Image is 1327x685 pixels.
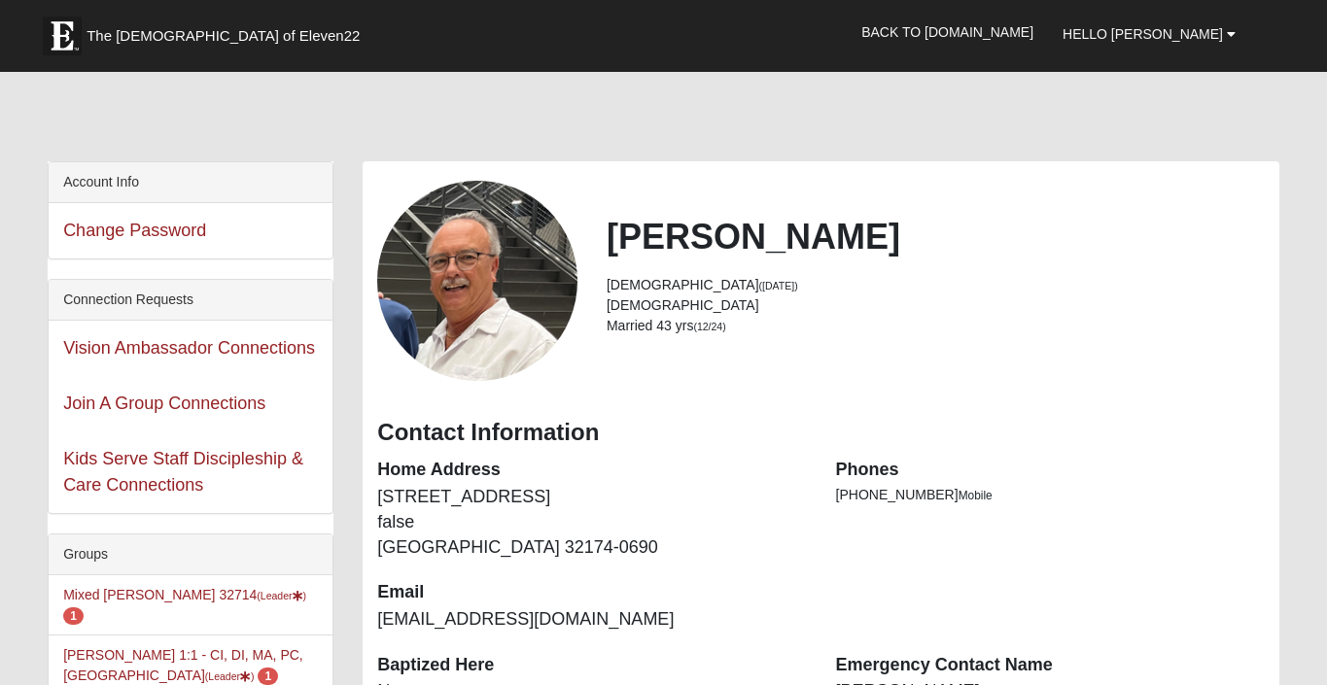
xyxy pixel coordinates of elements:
[693,321,725,332] small: (12/24)
[43,17,82,55] img: Eleven22 logo
[377,419,1265,447] h3: Contact Information
[33,7,422,55] a: The [DEMOGRAPHIC_DATA] of Eleven22
[63,647,303,683] a: [PERSON_NAME] 1:1 - CI, DI, MA, PC, [GEOGRAPHIC_DATA](Leader) 1
[63,607,84,625] span: number of pending members
[1063,26,1223,42] span: Hello [PERSON_NAME]
[49,162,332,203] div: Account Info
[607,275,1265,295] li: [DEMOGRAPHIC_DATA]
[607,216,1265,257] h2: [PERSON_NAME]
[607,295,1265,316] li: [DEMOGRAPHIC_DATA]
[257,590,306,601] small: (Leader )
[205,670,255,682] small: (Leader )
[836,458,1265,483] dt: Phones
[49,280,332,321] div: Connection Requests
[377,607,806,633] dd: [EMAIL_ADDRESS][DOMAIN_NAME]
[49,534,332,575] div: Groups
[377,653,806,678] dt: Baptized Here
[258,668,278,685] span: number of pending members
[1048,10,1250,58] a: Hello [PERSON_NAME]
[63,394,265,413] a: Join A Group Connections
[759,280,798,291] small: ([DATE])
[847,8,1048,56] a: Back to [DOMAIN_NAME]
[377,485,806,560] dd: [STREET_ADDRESS] false [GEOGRAPHIC_DATA] 32174-0690
[836,485,1265,505] li: [PHONE_NUMBER]
[377,458,806,483] dt: Home Address
[377,580,806,605] dt: Email
[377,181,577,381] a: View Fullsize Photo
[959,489,993,502] span: Mobile
[607,316,1265,336] li: Married 43 yrs
[836,653,1265,678] dt: Emergency Contact Name
[63,587,306,623] a: Mixed [PERSON_NAME] 32714(Leader) 1
[63,449,303,495] a: Kids Serve Staff Discipleship & Care Connections
[87,26,360,46] span: The [DEMOGRAPHIC_DATA] of Eleven22
[63,221,206,240] a: Change Password
[63,338,315,358] a: Vision Ambassador Connections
